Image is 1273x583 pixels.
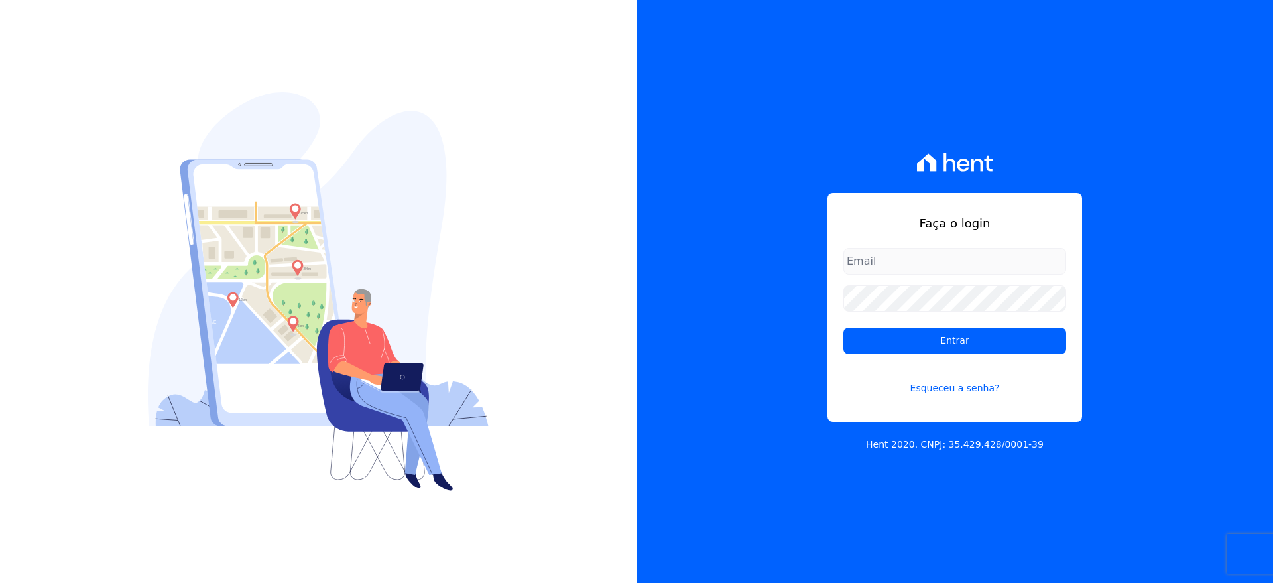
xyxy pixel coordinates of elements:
[843,328,1066,354] input: Entrar
[843,248,1066,275] input: Email
[843,214,1066,232] h1: Faça o login
[148,92,489,491] img: Login
[843,365,1066,395] a: Esqueceu a senha?
[866,438,1044,452] p: Hent 2020. CNPJ: 35.429.428/0001-39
